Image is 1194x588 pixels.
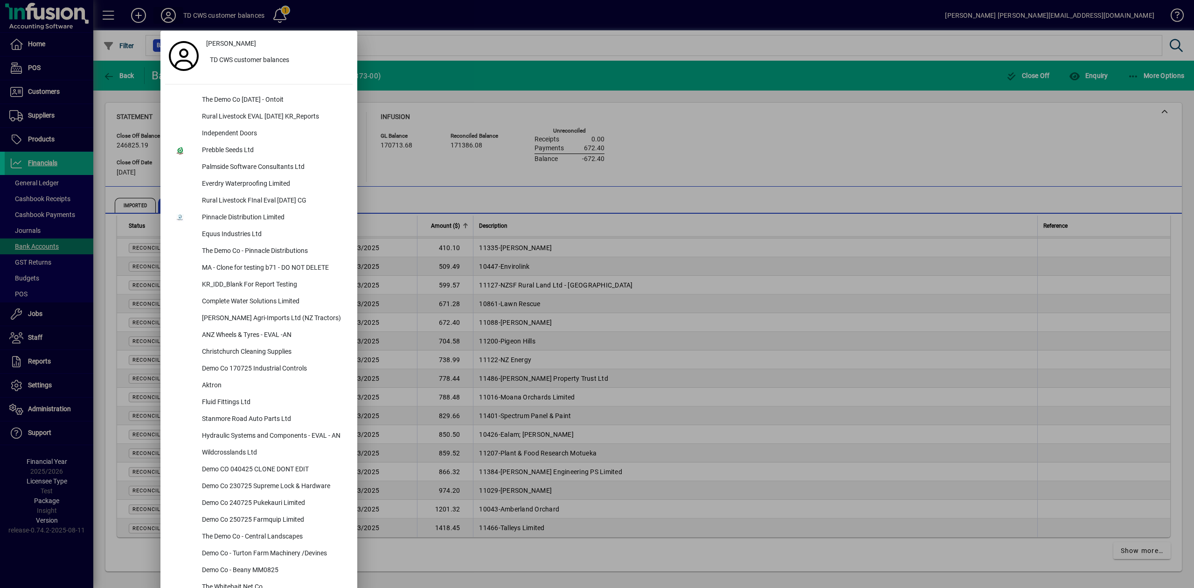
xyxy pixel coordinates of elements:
div: [PERSON_NAME] Agri-Imports Ltd (NZ Tractors) [194,310,353,327]
div: Demo Co 250725 Farmquip Limited [194,512,353,529]
button: The Demo Co - Central Landscapes [165,529,353,546]
button: Equus Industries Ltd [165,226,353,243]
div: Rural Livestock FInal Eval [DATE] CG [194,193,353,210]
div: Pinnacle Distribution Limited [194,210,353,226]
div: MA - Clone for testing b71 - DO NOT DELETE [194,260,353,277]
button: MA - Clone for testing b71 - DO NOT DELETE [165,260,353,277]
button: KR_IDD_Blank For Report Testing [165,277,353,294]
a: [PERSON_NAME] [202,35,353,52]
div: The Demo Co - Pinnacle Distributions [194,243,353,260]
div: Demo CO 040425 CLONE DONT EDIT [194,462,353,478]
button: Demo Co 230725 Supreme Lock & Hardware [165,478,353,495]
div: Equus Industries Ltd [194,226,353,243]
button: Palmside Software Consultants Ltd [165,159,353,176]
div: Demo Co 230725 Supreme Lock & Hardware [194,478,353,495]
div: Hydraulic Systems and Components - EVAL - AN [194,428,353,445]
button: Rural Livestock FInal Eval [DATE] CG [165,193,353,210]
button: Demo Co 240725 Pukekauri Limited [165,495,353,512]
div: The Demo Co [DATE] - Ontoit [194,92,353,109]
button: ANZ Wheels & Tyres - EVAL -AN [165,327,353,344]
div: Christchurch Cleaning Supplies [194,344,353,361]
button: Stanmore Road Auto Parts Ltd [165,411,353,428]
div: Demo Co - Beany MM0825 [194,562,353,579]
a: Profile [165,48,202,64]
div: ANZ Wheels & Tyres - EVAL -AN [194,327,353,344]
div: KR_IDD_Blank For Report Testing [194,277,353,294]
div: Demo Co 240725 Pukekauri Limited [194,495,353,512]
div: Aktron [194,378,353,394]
div: The Demo Co - Central Landscapes [194,529,353,546]
button: Demo Co - Turton Farm Machinery /Devines [165,546,353,562]
button: Wildcrosslands Ltd [165,445,353,462]
div: Stanmore Road Auto Parts Ltd [194,411,353,428]
div: Rural Livestock EVAL [DATE] KR_Reports [194,109,353,126]
div: Wildcrosslands Ltd [194,445,353,462]
div: Demo Co - Turton Farm Machinery /Devines [194,546,353,562]
button: [PERSON_NAME] Agri-Imports Ltd (NZ Tractors) [165,310,353,327]
div: Complete Water Solutions Limited [194,294,353,310]
button: The Demo Co [DATE] - Ontoit [165,92,353,109]
button: Christchurch Cleaning Supplies [165,344,353,361]
button: TD CWS customer balances [202,52,353,69]
button: Aktron [165,378,353,394]
div: Everdry Waterproofing Limited [194,176,353,193]
button: Pinnacle Distribution Limited [165,210,353,226]
span: [PERSON_NAME] [206,39,256,49]
button: The Demo Co - Pinnacle Distributions [165,243,353,260]
div: Demo Co 170725 Industrial Controls [194,361,353,378]
div: Fluid Fittings Ltd [194,394,353,411]
button: Demo Co - Beany MM0825 [165,562,353,579]
button: Demo Co 170725 Industrial Controls [165,361,353,378]
button: Demo Co 250725 Farmquip Limited [165,512,353,529]
button: Complete Water Solutions Limited [165,294,353,310]
div: Independent Doors [194,126,353,142]
button: Demo CO 040425 CLONE DONT EDIT [165,462,353,478]
button: Rural Livestock EVAL [DATE] KR_Reports [165,109,353,126]
div: Palmside Software Consultants Ltd [194,159,353,176]
button: Everdry Waterproofing Limited [165,176,353,193]
button: Prebble Seeds Ltd [165,142,353,159]
button: Fluid Fittings Ltd [165,394,353,411]
button: Independent Doors [165,126,353,142]
button: Hydraulic Systems and Components - EVAL - AN [165,428,353,445]
div: Prebble Seeds Ltd [194,142,353,159]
